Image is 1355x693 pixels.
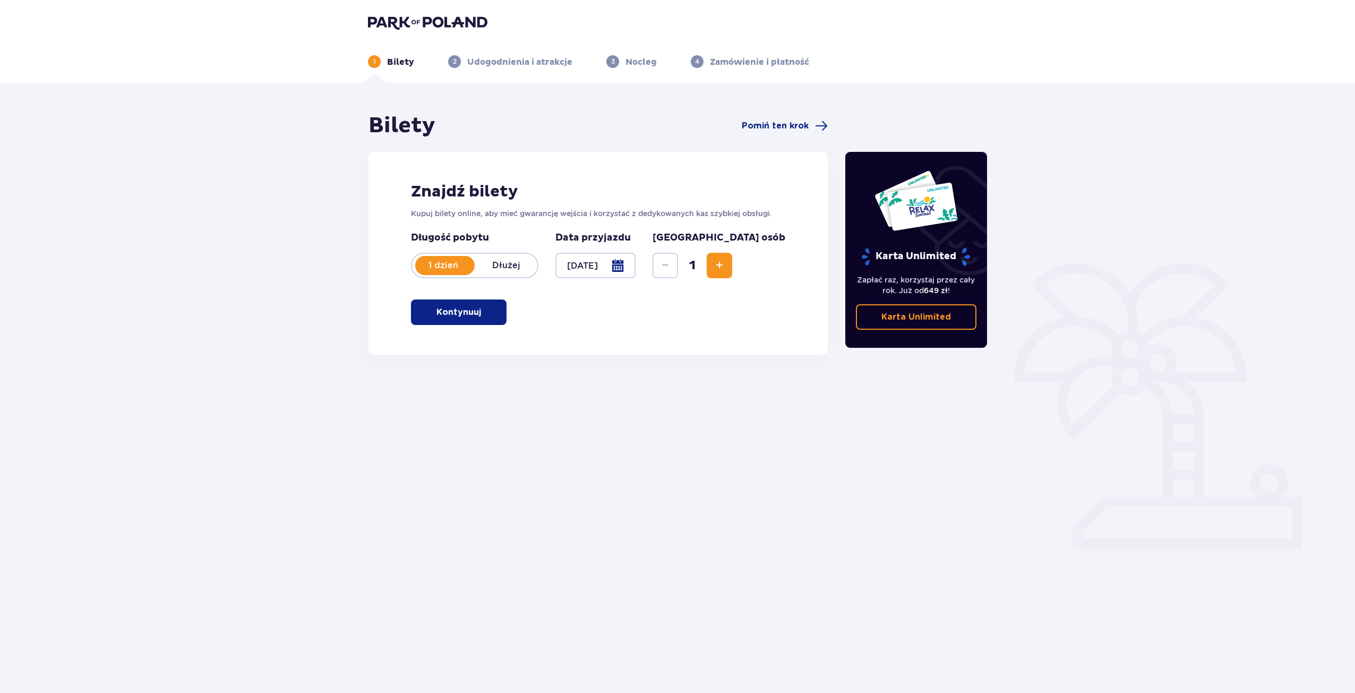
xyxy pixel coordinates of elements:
[881,311,951,323] p: Karta Unlimited
[856,275,977,296] p: Zapłać raz, korzystaj przez cały rok. Już od !
[373,57,376,66] p: 1
[680,258,705,273] span: 1
[653,232,785,244] p: [GEOGRAPHIC_DATA] osób
[924,286,948,295] span: 649 zł
[856,304,977,330] a: Karta Unlimited
[625,56,657,68] p: Nocleg
[555,232,631,244] p: Data przyjazdu
[387,56,414,68] p: Bilety
[436,306,481,318] p: Kontynuuj
[453,57,457,66] p: 2
[710,56,809,68] p: Zamówienie i płatność
[611,57,615,66] p: 3
[742,120,809,132] span: Pomiń ten krok
[412,260,475,271] p: 1 dzień
[467,56,572,68] p: Udogodnienia i atrakcje
[411,300,507,325] button: Kontynuuj
[411,232,538,244] p: Długość pobytu
[861,247,971,266] p: Karta Unlimited
[695,57,699,66] p: 4
[368,113,435,139] h1: Bilety
[475,260,537,271] p: Dłużej
[742,119,828,132] a: Pomiń ten krok
[653,253,678,278] button: Decrease
[411,208,785,219] p: Kupuj bilety online, aby mieć gwarancję wejścia i korzystać z dedykowanych kas szybkiej obsługi.
[411,182,785,202] h2: Znajdź bilety
[368,15,487,30] img: Park of Poland logo
[707,253,732,278] button: Increase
